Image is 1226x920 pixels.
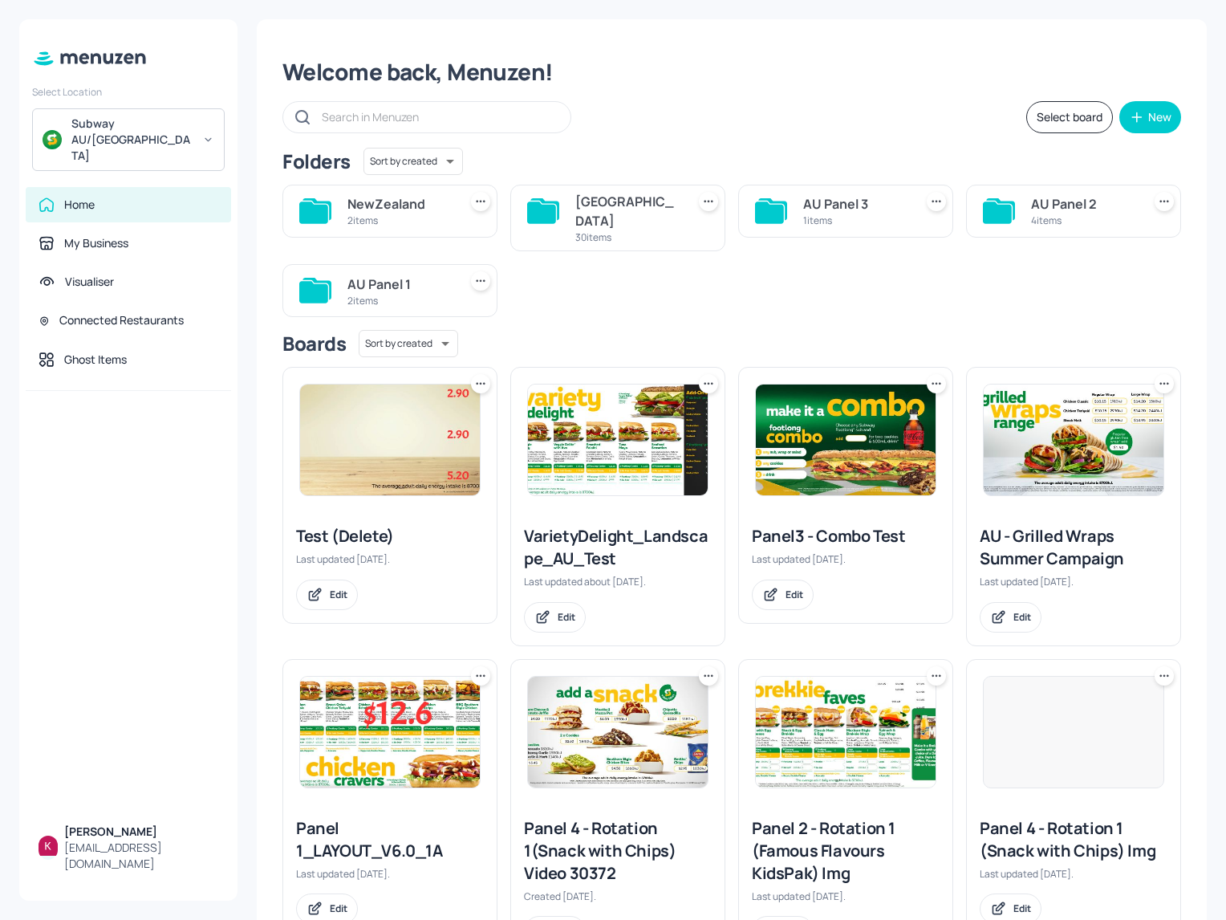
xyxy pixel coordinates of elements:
[359,328,458,360] div: Sort by created
[984,385,1163,495] img: 2024-12-19-1734584245950k86txo84it.jpeg
[524,817,712,885] div: Panel 4 - Rotation 1(Snack with Chips) Video 30372
[330,588,347,601] div: Edit
[322,105,554,128] input: Search in Menuzen
[528,677,708,788] img: 2024-10-30-1730249782100jweh1mnj9x.jpeg
[528,385,708,495] img: 2025-08-29-1756439023252n29rpqqk52.jpeg
[282,331,346,356] div: Boards
[65,274,114,290] div: Visualiser
[1013,610,1031,624] div: Edit
[347,214,452,227] div: 2 items
[752,817,940,885] div: Panel 2 - Rotation 1 (Famous Flavours KidsPak) Img
[558,610,575,624] div: Edit
[64,235,128,251] div: My Business
[756,385,936,495] img: 2025-08-07-1754562241714zf1t2x7jm3b.jpeg
[803,214,907,227] div: 1 items
[363,145,463,177] div: Sort by created
[32,85,225,99] div: Select Location
[64,197,95,213] div: Home
[803,194,907,214] div: AU Panel 3
[980,575,1167,588] div: Last updated [DATE].
[524,889,712,903] div: Created [DATE].
[524,575,712,588] div: Last updated about [DATE].
[296,552,484,566] div: Last updated [DATE].
[71,116,193,164] div: Subway AU/[GEOGRAPHIC_DATA]
[752,889,940,903] div: Last updated [DATE].
[296,817,484,862] div: Panel 1_LAYOUT_V6.0_1A
[524,525,712,570] div: VarietyDelight_Landscape_AU_Test
[752,552,940,566] div: Last updated [DATE].
[59,312,184,328] div: Connected Restaurants
[43,130,62,149] img: avatar
[575,192,680,230] div: [GEOGRAPHIC_DATA]
[980,817,1167,862] div: Panel 4 - Rotation 1 (Snack with Chips) Img
[1119,101,1181,133] button: New
[980,867,1167,881] div: Last updated [DATE].
[300,385,480,495] img: 2025-09-15-1757922545768gabwwr35u1l.jpeg
[282,58,1181,87] div: Welcome back, Menuzen!
[300,677,480,788] img: 2025-08-07-1754560946348toavwcegvaj.jpeg
[64,824,218,840] div: [PERSON_NAME]
[1026,101,1113,133] button: Select board
[1031,214,1135,227] div: 4 items
[39,836,58,855] img: ALm5wu0uMJs5_eqw6oihenv1OotFdBXgP3vgpp2z_jxl=s96-c
[64,352,127,368] div: Ghost Items
[296,867,484,881] div: Last updated [DATE].
[575,230,680,244] div: 30 items
[64,840,218,872] div: [EMAIL_ADDRESS][DOMAIN_NAME]
[1148,112,1171,123] div: New
[1013,902,1031,915] div: Edit
[296,525,484,548] div: Test (Delete)
[347,275,452,294] div: AU Panel 1
[330,902,347,915] div: Edit
[347,294,452,307] div: 2 items
[980,525,1167,570] div: AU - Grilled Wraps Summer Campaign
[752,525,940,548] div: Panel3 - Combo Test
[786,588,803,601] div: Edit
[1031,194,1135,214] div: AU Panel 2
[756,677,936,788] img: 2025-08-04-1754288214393g8m6ggcpjt6.jpeg
[347,194,452,214] div: NewZealand
[282,149,351,174] div: Folders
